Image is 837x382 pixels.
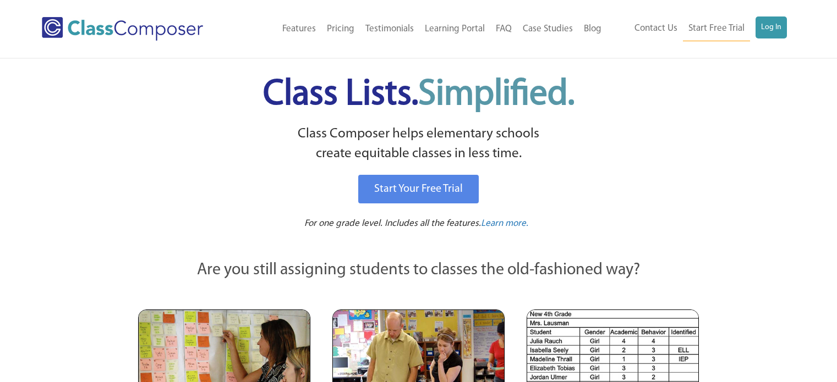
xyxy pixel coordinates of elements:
a: Blog [578,17,607,41]
a: Pricing [321,17,360,41]
span: Learn more. [481,219,528,228]
a: Start Free Trial [683,16,750,41]
nav: Header Menu [238,17,606,41]
a: Learning Portal [419,17,490,41]
a: Features [277,17,321,41]
p: Class Composer helps elementary schools create equitable classes in less time. [136,124,701,164]
p: Are you still assigning students to classes the old-fashioned way? [138,258,699,283]
a: Log In [756,16,787,38]
a: Learn more. [481,217,528,231]
a: Case Studies [517,17,578,41]
a: Start Your Free Trial [358,175,479,203]
span: Class Lists. [263,77,575,113]
span: Start Your Free Trial [374,184,463,195]
a: FAQ [490,17,517,41]
a: Contact Us [629,16,683,41]
a: Testimonials [360,17,419,41]
span: For one grade level. Includes all the features. [304,219,481,228]
nav: Header Menu [607,16,787,41]
img: Class Composer [42,17,203,41]
span: Simplified. [418,77,575,113]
